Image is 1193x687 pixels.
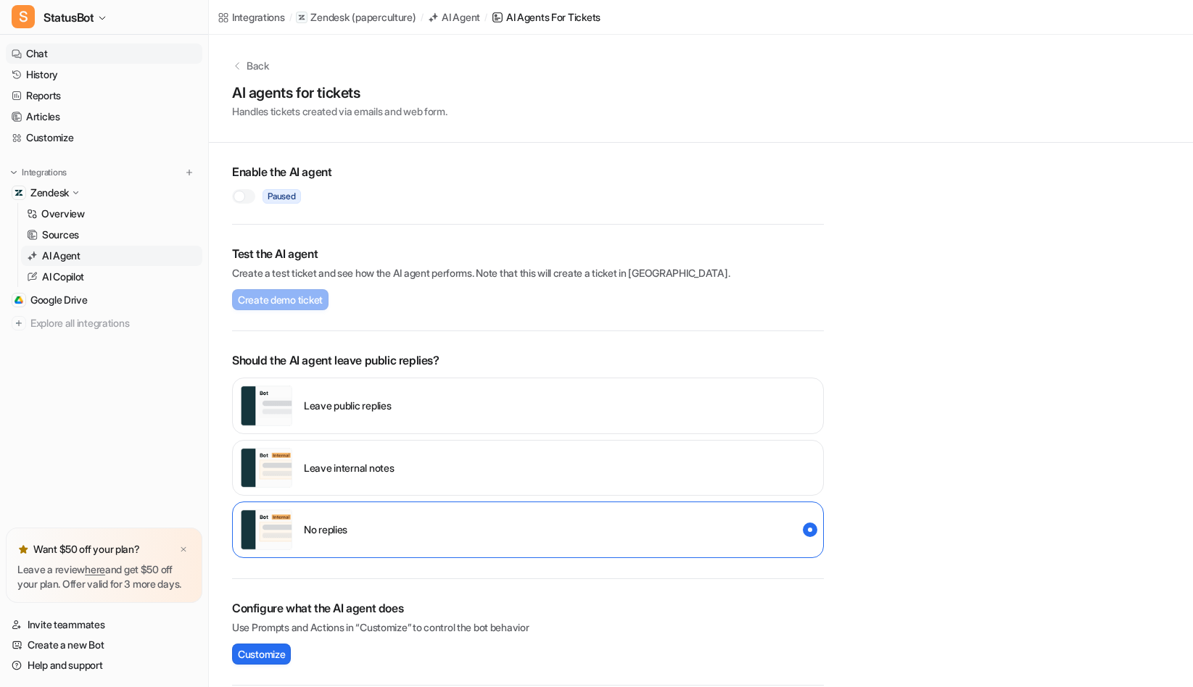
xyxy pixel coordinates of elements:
span: / [484,11,487,24]
p: Use Prompts and Actions in “Customize” to control the bot behavior [232,620,824,635]
img: Zendesk [15,188,23,197]
div: Integrations [232,9,285,25]
button: Integrations [6,165,71,180]
button: Create demo ticket [232,289,329,310]
p: Create a test ticket and see how the AI agent performs. Note that this will create a ticket in [G... [232,265,824,280]
span: StatusBot [44,7,94,28]
a: Customize [6,128,202,148]
p: Want $50 off your plan? [33,542,140,557]
a: Articles [6,107,202,127]
img: star [17,544,29,555]
div: AI Agent [442,9,480,25]
p: Zendesk [30,186,69,200]
a: AI Copilot [21,267,202,287]
a: Help and support [6,655,202,675]
p: Back [247,58,269,73]
a: AI Agent [427,9,480,25]
a: Overview [21,204,202,224]
img: x [179,545,188,554]
img: menu_add.svg [184,167,194,178]
span: / [421,11,424,24]
p: AI Agent [42,249,81,263]
p: Integrations [22,167,67,178]
img: expand menu [9,167,19,178]
span: Paused [263,189,301,204]
div: disabled [232,501,824,558]
a: Reports [6,86,202,106]
a: Invite teammates [6,615,202,635]
p: Should the AI agent leave public replies? [232,351,824,369]
a: Create a new Bot [6,635,202,655]
h2: Configure what the AI agent does [232,599,824,617]
span: Explore all integrations [30,312,197,335]
p: Zendesk [310,10,349,25]
p: Leave internal notes [304,460,394,475]
img: user [240,448,292,488]
div: external_reply [232,378,824,434]
a: Zendesk(paperculture) [296,10,416,25]
img: Google Drive [15,296,23,304]
img: explore all integrations [12,316,26,330]
img: user [240,509,292,550]
span: S [12,5,35,28]
h2: Test the AI agent [232,245,824,262]
p: Leave public replies [304,398,391,413]
p: Sources [42,228,79,242]
span: / [289,11,292,24]
a: Chat [6,43,202,64]
p: ( paperculture ) [352,10,416,25]
p: No replies [304,522,347,537]
a: Integrations [218,9,285,25]
img: user [240,386,292,426]
a: Google DriveGoogle Drive [6,290,202,310]
a: AI Agent [21,246,202,266]
div: internal_reply [232,440,824,496]
h1: AI agents for tickets [232,82,447,104]
span: Customize [238,646,285,662]
a: here [85,563,105,575]
div: AI Agents for tickets [506,9,600,25]
a: Sources [21,225,202,245]
span: Google Drive [30,293,88,307]
a: Explore all integrations [6,313,202,333]
p: Overview [41,207,85,221]
p: Leave a review and get $50 off your plan. Offer valid for 3 more days. [17,562,191,591]
a: AI Agents for tickets [492,9,600,25]
p: AI Copilot [42,270,84,284]
button: Customize [232,644,291,665]
h2: Enable the AI agent [232,163,824,180]
a: History [6,64,202,85]
span: Create demo ticket [238,292,323,307]
p: Handles tickets created via emails and web form. [232,104,447,119]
